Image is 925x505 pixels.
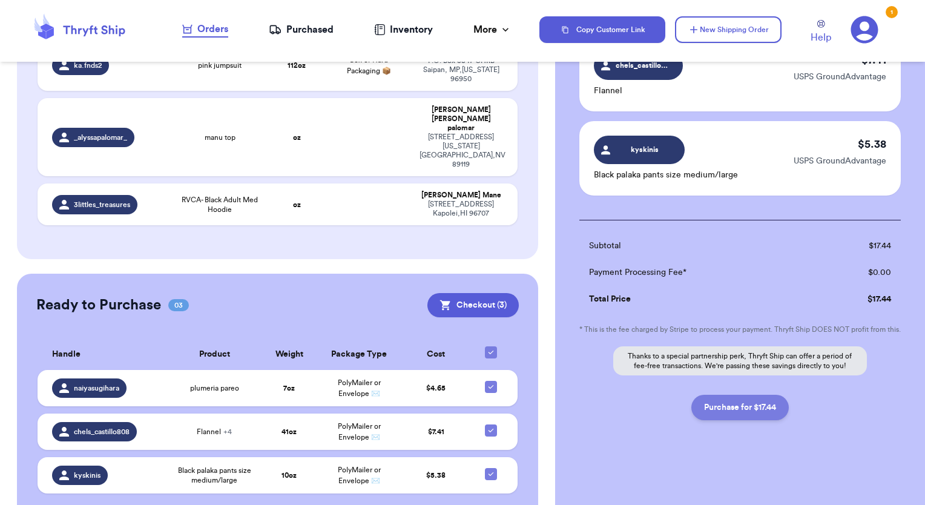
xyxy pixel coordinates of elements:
div: [STREET_ADDRESS][US_STATE] [GEOGRAPHIC_DATA] , NV 89119 [420,133,504,169]
a: Purchased [269,22,334,37]
span: $ 5.38 [426,472,446,479]
p: USPS GroundAdvantage [794,71,886,83]
h2: Ready to Purchase [36,295,161,315]
strong: 41 oz [281,428,297,435]
span: _alyssapalomar_ [74,133,127,142]
strong: 10 oz [281,472,297,479]
div: [PERSON_NAME] Mane [420,191,504,200]
div: [STREET_ADDRESS] Kapolei , HI 96707 [420,200,504,218]
td: $ 17.44 [814,286,901,312]
div: Orders [182,22,228,36]
span: kyskinis [616,144,673,155]
span: 3littles_treasures [74,200,130,210]
button: Copy Customer Link [539,16,665,43]
span: manu top [205,133,235,142]
a: Help [811,20,831,45]
span: pink jumpsuit [198,61,242,70]
td: Total Price [579,286,814,312]
th: Product [168,339,261,370]
span: $ 4.65 [426,385,446,392]
span: + 4 [223,428,232,435]
a: Inventory [374,22,433,37]
span: Flannel [197,427,232,437]
span: Help [811,30,831,45]
p: Flannel [594,85,683,97]
span: Handle [52,348,81,361]
p: USPS GroundAdvantage [794,155,886,167]
td: Payment Processing Fee* [579,259,814,286]
button: Purchase for $17.44 [691,395,789,420]
div: [PERSON_NAME] [PERSON_NAME] palomar [420,105,504,133]
span: kyskinis [74,470,100,480]
button: New Shipping Order [675,16,782,43]
span: PolyMailer or Envelope ✉️ [338,379,381,397]
strong: oz [293,134,301,141]
th: Cost [401,339,472,370]
th: Package Type [317,339,401,370]
strong: 7 oz [283,385,295,392]
td: $ 17.44 [814,233,901,259]
a: 1 [851,16,878,44]
span: Black palaka pants size medium/large [175,466,254,485]
p: Thanks to a special partnership perk, Thryft Ship can offer a period of fee-free transactions. We... [613,346,867,375]
div: More [473,22,512,37]
td: Subtotal [579,233,814,259]
div: P.O. Box 5347 CHRB Saipan, MP , [US_STATE] 96950 [420,56,504,84]
button: Checkout (3) [427,293,519,317]
span: ka.fnds2 [74,61,102,70]
p: $ 5.38 [858,136,886,153]
td: $ 0.00 [814,259,901,286]
p: Black palaka pants size medium/large [594,169,738,181]
strong: 112 oz [288,62,306,69]
p: * This is the fee charged by Stripe to process your payment. Thryft Ship DOES NOT profit from this. [579,325,901,334]
span: plumeria pareo [190,383,239,393]
div: 1 [886,6,898,18]
a: Orders [182,22,228,38]
strong: oz [293,201,301,208]
span: PolyMailer or Envelope ✉️ [338,423,381,441]
span: RVCA- Black Adult Med Hoodie [179,195,261,214]
span: $ 7.41 [428,428,444,435]
th: Weight [261,339,317,370]
span: 03 [168,299,189,311]
span: naiyasugihara [74,383,119,393]
span: chels_castillo808 [74,427,130,437]
span: chels_castillo808 [616,60,671,71]
span: PolyMailer or Envelope ✉️ [338,466,381,484]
